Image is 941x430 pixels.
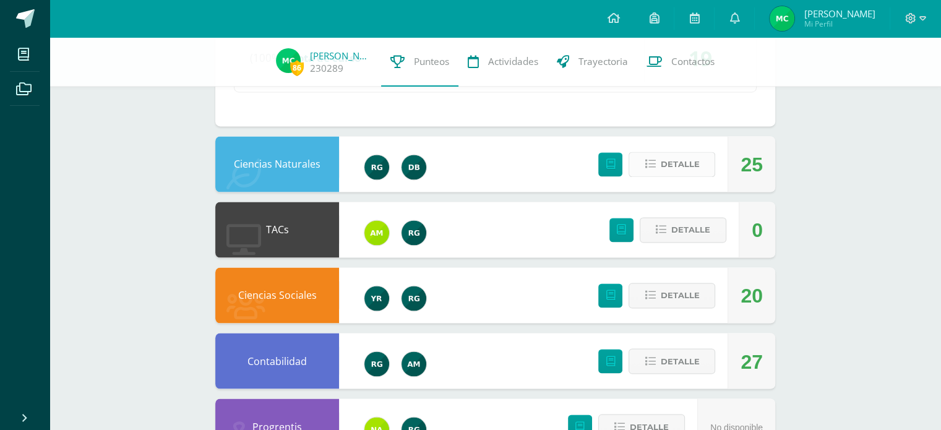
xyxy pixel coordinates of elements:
[770,6,794,31] img: 091ec1a903fc09464be450537a8867ba.png
[640,217,726,243] button: Detalle
[290,60,304,75] span: 86
[364,351,389,376] img: 24ef3269677dd7dd963c57b86ff4a022.png
[402,286,426,311] img: 24ef3269677dd7dd963c57b86ff4a022.png
[364,220,389,245] img: fb2ca82e8de93e60a5b7f1e46d7c79f5.png
[458,37,548,87] a: Actividades
[637,37,724,87] a: Contactos
[578,55,628,68] span: Trayectoria
[660,284,699,307] span: Detalle
[402,351,426,376] img: 6e92675d869eb295716253c72d38e6e7.png
[215,333,339,389] div: Contabilidad
[215,202,339,257] div: TACs
[629,348,715,374] button: Detalle
[414,55,449,68] span: Punteos
[671,55,715,68] span: Contactos
[310,62,343,75] a: 230289
[310,49,372,62] a: [PERSON_NAME]
[671,218,710,241] span: Detalle
[741,268,763,324] div: 20
[548,37,637,87] a: Trayectoria
[804,7,875,20] span: [PERSON_NAME]
[804,19,875,29] span: Mi Perfil
[381,37,458,87] a: Punteos
[752,202,763,258] div: 0
[660,153,699,176] span: Detalle
[488,55,538,68] span: Actividades
[215,136,339,192] div: Ciencias Naturales
[276,48,301,73] img: 091ec1a903fc09464be450537a8867ba.png
[741,333,763,389] div: 27
[741,137,763,192] div: 25
[629,152,715,177] button: Detalle
[364,155,389,179] img: 24ef3269677dd7dd963c57b86ff4a022.png
[215,267,339,323] div: Ciencias Sociales
[402,220,426,245] img: 24ef3269677dd7dd963c57b86ff4a022.png
[364,286,389,311] img: 765d7ba1372dfe42393184f37ff644ec.png
[629,283,715,308] button: Detalle
[660,350,699,372] span: Detalle
[402,155,426,179] img: 2ce8b78723d74065a2fbc9da14b79a38.png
